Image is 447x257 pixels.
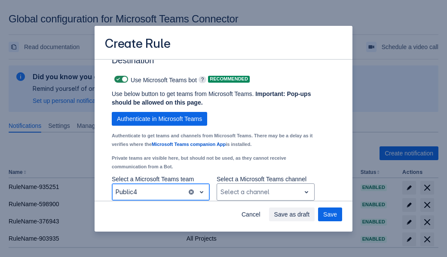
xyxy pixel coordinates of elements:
[105,36,171,53] h3: Create Rule
[301,187,312,197] span: open
[236,207,266,221] button: Cancel
[199,76,207,83] span: ?
[242,207,260,221] span: Cancel
[112,133,312,147] small: Authenticate to get teams and channels from Microsoft Teams. There may be a delay as it verifies ...
[112,90,315,107] p: Use below button to get teams from Microsoft Teams.
[269,207,315,221] button: Save as draft
[274,207,310,221] span: Save as draft
[112,73,197,85] div: Use Microsoft Teams bot
[152,142,226,147] a: Microsoft Teams companion App
[112,175,210,183] p: Select a Microsoft Teams team
[95,59,352,201] div: Scrollable content
[112,155,286,169] small: Private teams are visible here, but should not be used, as they cannot receive communication from...
[208,77,250,81] span: Recommended
[217,175,315,183] p: Select a Microsoft Teams channel
[196,187,207,197] span: open
[188,189,195,195] button: clear
[112,55,328,69] h3: Destination
[112,112,207,126] button: Authenticate in Microsoft Teams
[323,207,337,221] span: Save
[117,112,202,126] span: Authenticate in Microsoft Teams
[318,207,342,221] button: Save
